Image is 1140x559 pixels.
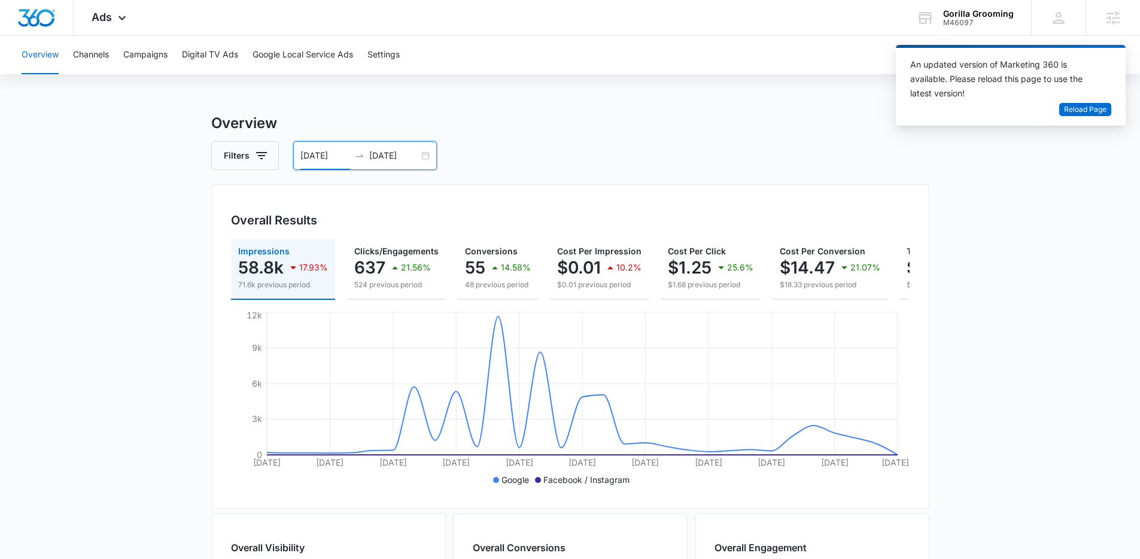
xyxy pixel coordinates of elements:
span: Cost Per Conversion [780,246,865,256]
tspan: [DATE] [631,457,659,467]
h2: Overall Engagement [715,540,807,555]
p: 21.07% [850,263,880,272]
tspan: 6k [252,378,262,388]
tspan: 3k [252,414,262,424]
button: Digital TV Ads [182,36,238,74]
button: Filters [211,141,279,170]
tspan: [DATE] [758,457,785,467]
p: $0.01 previous period [557,279,642,290]
tspan: [DATE] [820,457,848,467]
span: swap-right [355,151,364,160]
h2: Overall Conversions [473,540,566,555]
p: 21.56% [401,263,431,272]
p: Google [501,473,529,486]
p: 10.2% [616,263,642,272]
tspan: [DATE] [881,457,908,467]
p: 524 previous period [354,279,439,290]
p: $18.33 previous period [780,279,880,290]
span: Total Spend [907,246,956,256]
input: Start date [300,149,350,162]
p: $0.01 [557,258,601,277]
p: 637 [354,258,385,277]
tspan: [DATE] [379,457,406,467]
button: Settings [367,36,400,74]
p: 55 [465,258,485,277]
div: account name [943,9,1014,19]
tspan: 9k [252,342,262,353]
p: $14.47 [780,258,835,277]
button: Google Local Service Ads [253,36,353,74]
span: Impressions [238,246,290,256]
span: Conversions [465,246,518,256]
tspan: [DATE] [694,457,722,467]
span: Cost Per Impression [557,246,642,256]
p: $1.25 [668,258,712,277]
p: $795.84 [907,258,974,277]
span: to [355,151,364,160]
div: An updated version of Marketing 360 is available. Please reload this page to use the latest version! [910,57,1097,101]
span: Cost Per Click [668,246,726,256]
button: Overview [22,36,59,74]
tspan: [DATE] [442,457,470,467]
tspan: [DATE] [505,457,533,467]
tspan: 12k [247,310,262,320]
tspan: [DATE] [569,457,596,467]
p: Facebook / Instagram [543,473,630,486]
span: Clicks/Engagements [354,246,439,256]
p: 71.6k previous period [238,279,328,290]
p: $1.68 previous period [668,279,753,290]
p: 48 previous period [465,279,531,290]
tspan: 0 [257,449,262,460]
h3: Overall Results [231,211,317,229]
p: $879.96 previous period [907,279,1016,290]
button: Campaigns [123,36,168,74]
span: Reload Page [1064,104,1106,116]
span: Ads [92,11,112,23]
input: End date [369,149,419,162]
tspan: [DATE] [316,457,343,467]
button: Channels [73,36,109,74]
p: 25.6% [727,263,753,272]
h2: Overall Visibility [231,540,338,555]
tspan: [DATE] [253,457,281,467]
div: account id [943,19,1014,27]
button: Reload Page [1059,103,1111,117]
p: 17.93% [299,263,328,272]
p: 14.58% [501,263,531,272]
h3: Overview [211,113,929,134]
p: 58.8k [238,258,284,277]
